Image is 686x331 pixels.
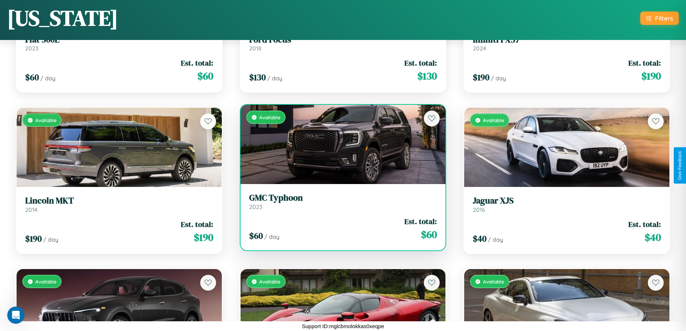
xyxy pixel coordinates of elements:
span: Est. total: [404,216,437,227]
span: / day [40,75,55,82]
span: $ 60 [25,71,39,83]
span: Est. total: [181,58,213,68]
span: Est. total: [404,58,437,68]
a: Infiniti FX372024 [473,35,661,52]
h3: Lincoln MKT [25,196,213,206]
a: GMC Typhoon2023 [249,193,437,210]
span: 2018 [249,45,261,52]
span: $ 190 [194,230,213,245]
span: Available [483,117,504,123]
span: 2024 [473,45,486,52]
span: $ 40 [473,233,487,245]
a: Jaguar XJS2016 [473,196,661,213]
span: Available [35,117,57,123]
div: Filters [655,14,673,22]
span: / day [491,75,506,82]
span: Available [259,114,281,120]
h3: Jaguar XJS [473,196,661,206]
iframe: Intercom live chat [7,307,24,324]
span: $ 60 [421,227,437,242]
div: Give Feedback [677,151,682,180]
span: Est. total: [628,58,661,68]
span: $ 130 [249,71,266,83]
span: / day [264,233,279,240]
span: 2014 [25,206,37,213]
span: Est. total: [628,219,661,229]
span: / day [267,75,282,82]
p: Support ID: mglcbmolokkas0xeqpe [302,321,384,331]
a: Fiat 500L2023 [25,35,213,52]
span: Est. total: [181,219,213,229]
button: Filters [640,12,679,25]
a: Lincoln MKT2014 [25,196,213,213]
span: $ 40 [645,230,661,245]
h3: GMC Typhoon [249,193,437,203]
span: $ 190 [473,71,489,83]
h1: [US_STATE] [7,3,118,33]
span: Available [35,278,57,285]
span: $ 190 [641,69,661,83]
span: / day [488,236,503,243]
span: $ 60 [249,230,263,242]
span: 2016 [473,206,485,213]
span: 2023 [249,203,262,210]
a: Ford Focus2018 [249,35,437,52]
span: $ 130 [417,69,437,83]
span: $ 190 [25,233,42,245]
span: $ 60 [197,69,213,83]
span: 2023 [25,45,38,52]
span: Available [259,278,281,285]
span: Available [483,278,504,285]
span: / day [43,236,58,243]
